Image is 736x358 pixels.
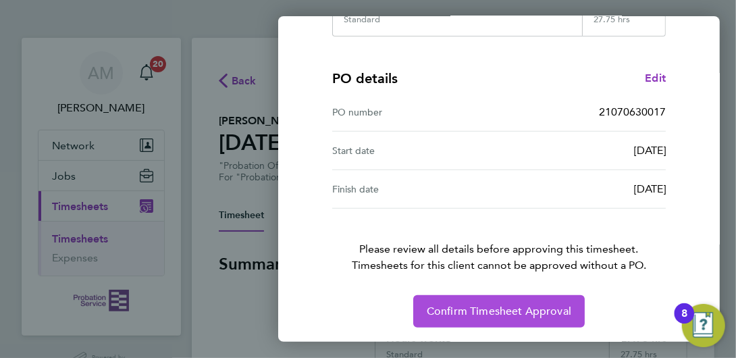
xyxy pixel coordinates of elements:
span: Confirm Timesheet Approval [427,305,571,318]
span: 21070630017 [599,105,666,118]
div: PO number [332,104,499,120]
button: Confirm Timesheet Approval [413,295,585,328]
div: 8 [681,313,687,331]
p: Please review all details before approving this timesheet. [316,209,682,274]
div: Finish date [332,181,499,197]
div: Start date [332,143,499,159]
button: Open Resource Center, 8 new notifications [682,304,725,347]
div: Standard [344,14,380,25]
span: Timesheets for this client cannot be approved without a PO. [316,257,682,274]
h4: PO details [332,69,398,88]
div: 27.75 hrs [582,14,665,36]
span: Edit [645,72,666,84]
a: Edit [645,70,666,86]
div: [DATE] [499,143,666,159]
div: [DATE] [499,181,666,197]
